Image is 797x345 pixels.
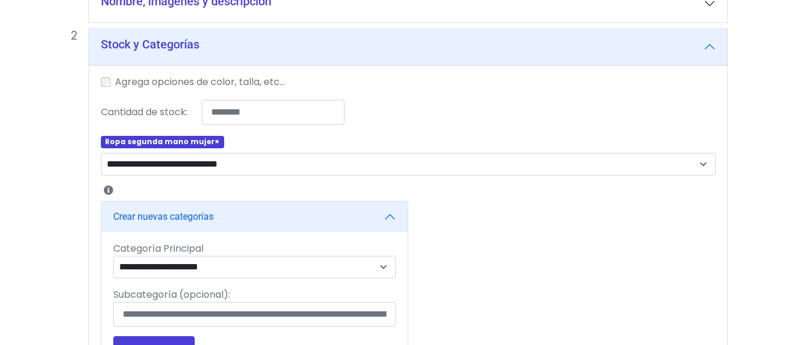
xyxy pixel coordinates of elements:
label: Subcategoría (opcional): [113,288,230,302]
button: Crear nuevas categorías [101,201,408,232]
button: Stock y Categorías [89,28,727,66]
label: Cantidad de stock: [101,105,188,119]
label: Agrega opciones de color, talla, etc... [115,75,285,89]
label: Categoría Principal [113,242,204,256]
span: × [215,136,219,147]
h5: Stock y Categorías [101,37,199,51]
span: Ropa segunda mano mujer [101,136,225,148]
